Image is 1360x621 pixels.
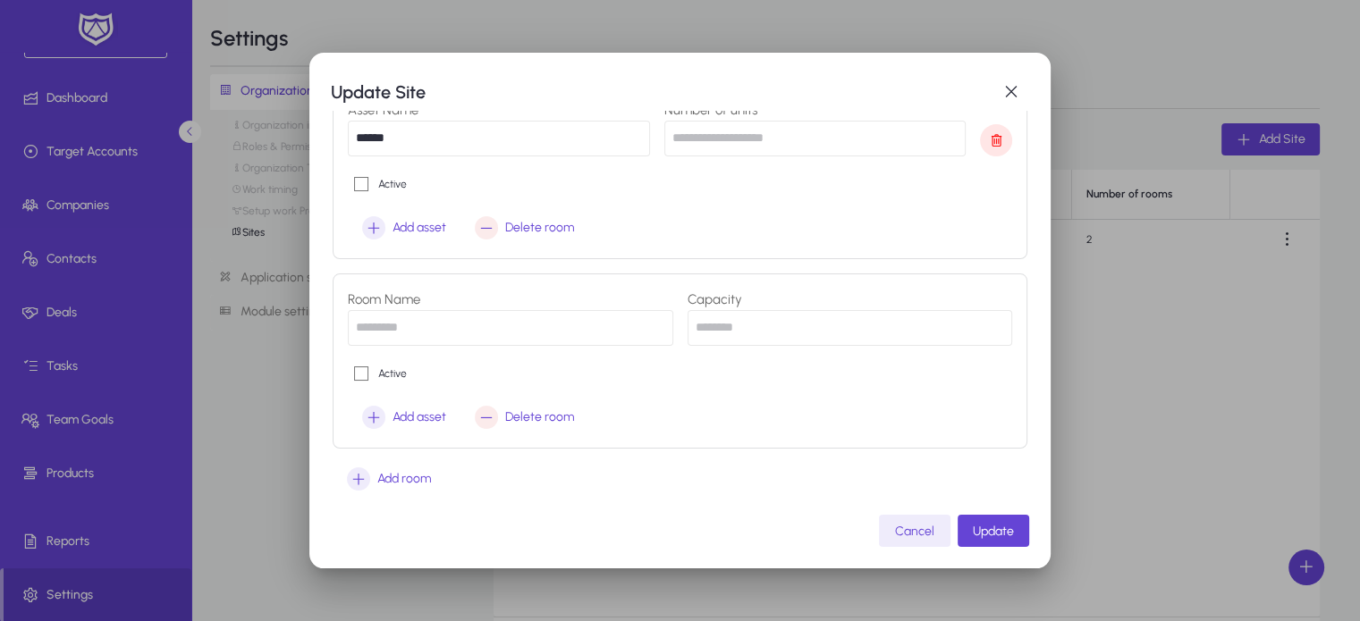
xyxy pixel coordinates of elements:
span: Add room [377,468,431,490]
label: Number of units [664,102,757,118]
span: Delete room [505,217,574,239]
label: Asset Name [348,102,418,118]
span: Delete room [505,407,574,428]
span: Update [973,524,1014,539]
label: Active [375,175,407,193]
label: Room Name [348,291,420,307]
label: Capacity [688,291,742,307]
span: Cancel [895,524,934,539]
button: Cancel [879,515,950,547]
span: Add asset [393,407,446,428]
button: Add asset [348,212,460,244]
button: Delete room [460,401,588,433]
button: Add room [333,463,445,495]
button: Add asset [348,401,460,433]
button: Delete room [460,212,588,244]
button: Update [958,515,1029,547]
h1: Update Site [331,78,993,106]
label: Active [375,365,407,382]
span: Add asset [393,217,446,239]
